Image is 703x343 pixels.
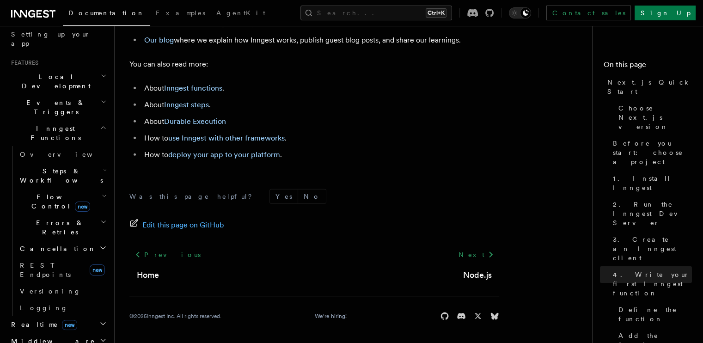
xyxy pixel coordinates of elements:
[7,316,109,333] button: Realtimenew
[11,31,91,47] span: Setting up your app
[16,218,100,237] span: Errors & Retries
[164,117,226,126] a: Durable Execution
[7,94,109,120] button: Events & Triggers
[129,58,499,71] p: You can also read more:
[16,189,109,214] button: Flow Controlnew
[609,135,692,170] a: Before you start: choose a project
[141,148,499,161] li: How to .
[137,269,159,282] a: Home
[16,166,103,185] span: Steps & Workflows
[615,301,692,327] a: Define the function
[7,320,77,329] span: Realtime
[164,100,209,109] a: Inngest steps
[16,244,96,253] span: Cancellation
[16,257,109,283] a: REST Endpointsnew
[618,104,692,131] span: Choose Next.js version
[16,283,109,300] a: Versioning
[7,98,101,116] span: Events & Triggers
[129,219,224,232] a: Edit this page on GitHub
[20,288,81,295] span: Versioning
[609,266,692,301] a: 4. Write your first Inngest function
[216,9,265,17] span: AgentKit
[129,246,206,263] a: Previous
[315,312,347,320] a: We're hiring!
[20,151,115,158] span: Overview
[16,163,109,189] button: Steps & Workflows
[129,192,258,201] p: Was this page helpful?
[426,8,446,18] kbd: Ctrl+K
[16,146,109,163] a: Overview
[144,36,174,44] a: Our blog
[141,132,499,145] li: How to .
[141,98,499,111] li: About .
[604,59,692,74] h4: On this page
[142,219,224,232] span: Edit this page on GitHub
[16,240,109,257] button: Cancellation
[463,269,492,282] a: Node.js
[613,270,692,298] span: 4. Write your first Inngest function
[211,3,271,25] a: AgentKit
[168,150,280,159] a: deploy your app to your platform
[156,9,205,17] span: Examples
[150,3,211,25] a: Examples
[141,115,499,128] li: About
[75,202,90,212] span: new
[509,7,531,18] button: Toggle dark mode
[68,9,145,17] span: Documentation
[7,68,109,94] button: Local Development
[129,312,221,320] div: © 2025 Inngest Inc. All rights reserved.
[270,190,298,203] button: Yes
[7,146,109,316] div: Inngest Functions
[613,174,692,192] span: 1. Install Inngest
[613,139,692,166] span: Before you start: choose a project
[7,26,109,52] a: Setting up your app
[168,134,285,142] a: use Inngest with other frameworks
[16,214,109,240] button: Errors & Retries
[16,192,102,211] span: Flow Control
[298,190,326,203] button: No
[7,59,38,67] span: Features
[7,120,109,146] button: Inngest Functions
[7,72,101,91] span: Local Development
[618,305,692,324] span: Define the function
[90,264,105,276] span: new
[7,124,100,142] span: Inngest Functions
[300,6,452,20] button: Search...Ctrl+K
[16,300,109,316] a: Logging
[164,84,222,92] a: Inngest functions
[609,196,692,231] a: 2. Run the Inngest Dev Server
[63,3,150,26] a: Documentation
[615,100,692,135] a: Choose Next.js version
[609,170,692,196] a: 1. Install Inngest
[62,320,77,330] span: new
[20,304,68,312] span: Logging
[20,262,71,278] span: REST Endpoints
[141,34,499,47] li: where we explain how Inngest works, publish guest blog posts, and share our learnings.
[609,231,692,266] a: 3. Create an Inngest client
[452,246,499,263] a: Next
[607,78,692,96] span: Next.js Quick Start
[613,200,692,227] span: 2. Run the Inngest Dev Server
[546,6,631,20] a: Contact sales
[635,6,696,20] a: Sign Up
[141,82,499,95] li: About .
[613,235,692,263] span: 3. Create an Inngest client
[604,74,692,100] a: Next.js Quick Start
